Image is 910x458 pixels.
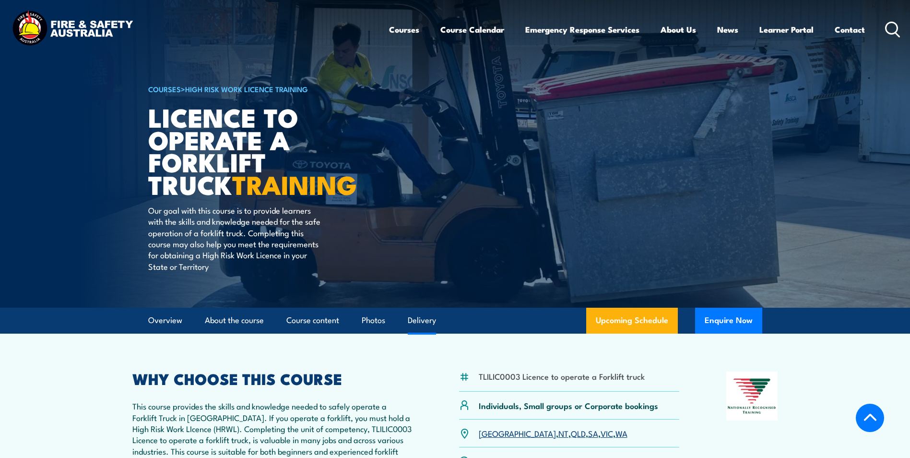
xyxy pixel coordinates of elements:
a: [GEOGRAPHIC_DATA] [479,427,556,439]
a: Courses [389,17,419,42]
a: WA [615,427,627,439]
button: Enquire Now [695,308,762,334]
a: Course Calendar [440,17,504,42]
a: Overview [148,308,182,333]
a: Upcoming Schedule [586,308,678,334]
h2: WHY CHOOSE THIS COURSE [132,372,413,385]
p: Individuals, Small groups or Corporate bookings [479,400,658,411]
a: Learner Portal [759,17,814,42]
a: Contact [835,17,865,42]
a: VIC [601,427,613,439]
img: Nationally Recognised Training logo. [726,372,778,421]
a: Photos [362,308,385,333]
a: About the course [205,308,264,333]
a: About Us [661,17,696,42]
a: High Risk Work Licence Training [185,84,308,94]
li: TLILIC0003 Licence to operate a Forklift truck [479,371,645,382]
h6: > [148,83,385,95]
a: Course content [286,308,339,333]
strong: TRAINING [232,164,357,204]
a: COURSES [148,84,181,94]
a: Delivery [408,308,436,333]
a: SA [588,427,598,439]
a: NT [558,427,568,439]
a: QLD [571,427,586,439]
p: Our goal with this course is to provide learners with the skills and knowledge needed for the saf... [148,205,323,272]
h1: Licence to operate a forklift truck [148,106,385,195]
a: News [717,17,738,42]
a: Emergency Response Services [525,17,639,42]
p: , , , , , [479,428,627,439]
